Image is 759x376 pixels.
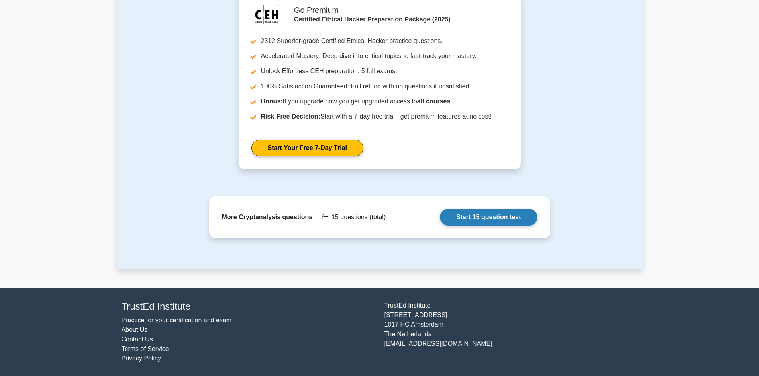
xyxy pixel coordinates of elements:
[122,317,232,323] a: Practice for your certification and exam
[122,345,169,352] a: Terms of Service
[122,326,148,333] a: About Us
[122,336,153,343] a: Contact Us
[251,140,363,156] a: Start Your Free 7-Day Trial
[122,301,375,312] h4: TrustEd Institute
[380,301,643,363] div: TrustEd Institute [STREET_ADDRESS] 1017 HC Amsterdam The Netherlands [EMAIL_ADDRESS][DOMAIN_NAME]
[440,209,537,226] a: Start 15 question test
[122,355,161,362] a: Privacy Policy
